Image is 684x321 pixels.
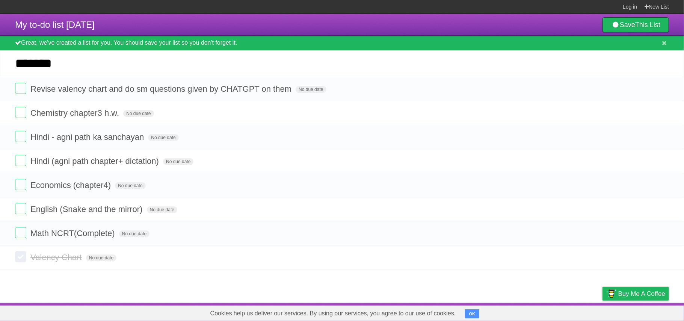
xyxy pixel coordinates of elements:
span: No due date [163,158,193,165]
a: About [503,305,518,319]
a: Terms [567,305,584,319]
span: My to-do list [DATE] [15,20,95,30]
span: Chemistry chapter3 h.w. [30,108,121,118]
b: This List [635,21,660,29]
label: Done [15,107,26,118]
a: Developers [527,305,558,319]
span: Math NCRT(Complete) [30,229,117,238]
label: Done [15,251,26,262]
span: English (Snake and the mirror) [30,204,144,214]
span: Valency Chart [30,253,84,262]
a: Privacy [593,305,612,319]
span: Economics (chapter4) [30,180,113,190]
img: Buy me a coffee [606,287,616,300]
span: No due date [147,206,177,213]
label: Done [15,203,26,214]
span: Buy me a coffee [618,287,665,300]
label: Done [15,155,26,166]
button: OK [465,309,480,318]
span: No due date [115,182,145,189]
span: Cookies help us deliver our services. By using our services, you agree to our use of cookies. [203,306,464,321]
a: SaveThis List [602,17,669,32]
label: Done [15,179,26,190]
a: Buy me a coffee [602,287,669,301]
span: No due date [148,134,178,141]
span: Revise valency chart and do sm questions given by CHATGPT on them [30,84,293,94]
label: Done [15,131,26,142]
span: No due date [296,86,326,93]
span: No due date [119,230,149,237]
span: No due date [123,110,154,117]
span: Hindi (agni path chapter+ dictation) [30,156,161,166]
a: Suggest a feature [622,305,669,319]
span: No due date [86,254,116,261]
label: Done [15,227,26,238]
span: Hindi - agni path ka sanchayan [30,132,146,142]
label: Done [15,83,26,94]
